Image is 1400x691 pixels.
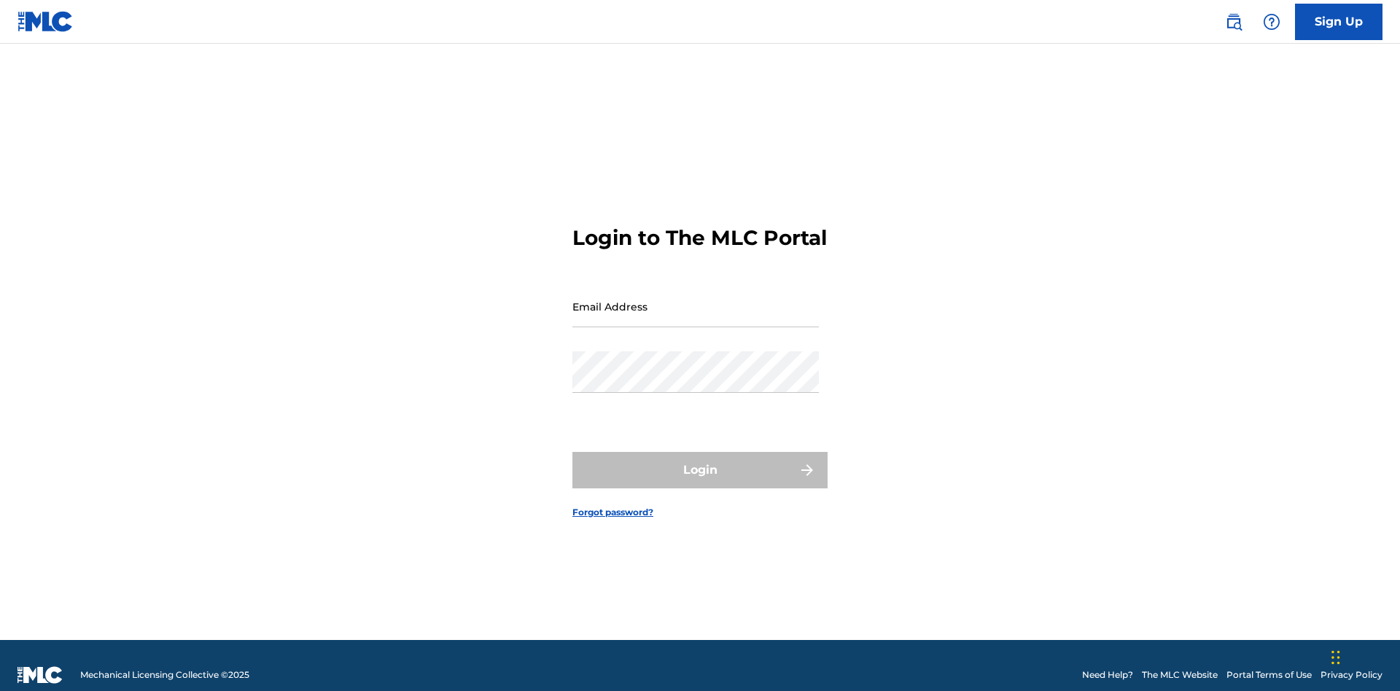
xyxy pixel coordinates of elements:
a: Forgot password? [572,506,653,519]
span: Mechanical Licensing Collective © 2025 [80,668,249,682]
a: Privacy Policy [1321,668,1382,682]
a: Sign Up [1295,4,1382,40]
a: Public Search [1219,7,1248,36]
img: MLC Logo [17,11,74,32]
img: logo [17,666,63,684]
a: Portal Terms of Use [1226,668,1312,682]
h3: Login to The MLC Portal [572,225,827,251]
img: search [1225,13,1242,31]
a: The MLC Website [1142,668,1218,682]
a: Need Help? [1082,668,1133,682]
div: Drag [1331,636,1340,679]
img: help [1263,13,1280,31]
div: Help [1257,7,1286,36]
iframe: Chat Widget [1327,621,1400,691]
